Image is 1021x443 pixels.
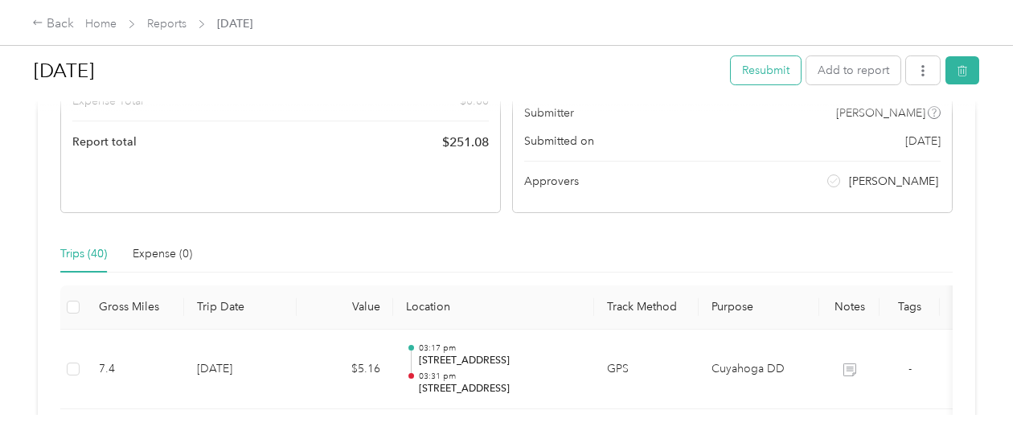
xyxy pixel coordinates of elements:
p: 03:17 pm [419,343,581,354]
h1: Jul 2025 [34,51,720,90]
button: Add to report [806,56,900,84]
p: [STREET_ADDRESS] [419,354,581,368]
th: Track Method [594,285,699,330]
span: [DATE] [217,15,252,32]
a: Reports [147,17,187,31]
div: Back [32,14,74,34]
span: Submitted on [524,133,594,150]
th: Trip Date [184,285,297,330]
span: Report total [72,133,137,150]
span: [PERSON_NAME] [849,173,938,190]
td: [DATE] [184,330,297,410]
th: Value [297,285,393,330]
p: 03:31 pm [419,371,581,382]
span: - [908,362,912,375]
th: Notes [819,285,880,330]
button: Resubmit [731,56,801,84]
th: Location [393,285,594,330]
div: Trips (40) [60,245,107,263]
td: $5.16 [297,330,393,410]
span: Approvers [524,173,579,190]
p: [STREET_ADDRESS] [419,382,581,396]
th: Gross Miles [86,285,184,330]
a: Home [85,17,117,31]
span: [DATE] [905,133,941,150]
th: Tags [880,285,940,330]
td: GPS [594,330,699,410]
div: Expense (0) [133,245,192,263]
iframe: Everlance-gr Chat Button Frame [931,353,1021,443]
td: 7.4 [86,330,184,410]
th: Purpose [699,285,819,330]
span: $ 251.08 [442,133,489,152]
td: Cuyahoga DD [699,330,819,410]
